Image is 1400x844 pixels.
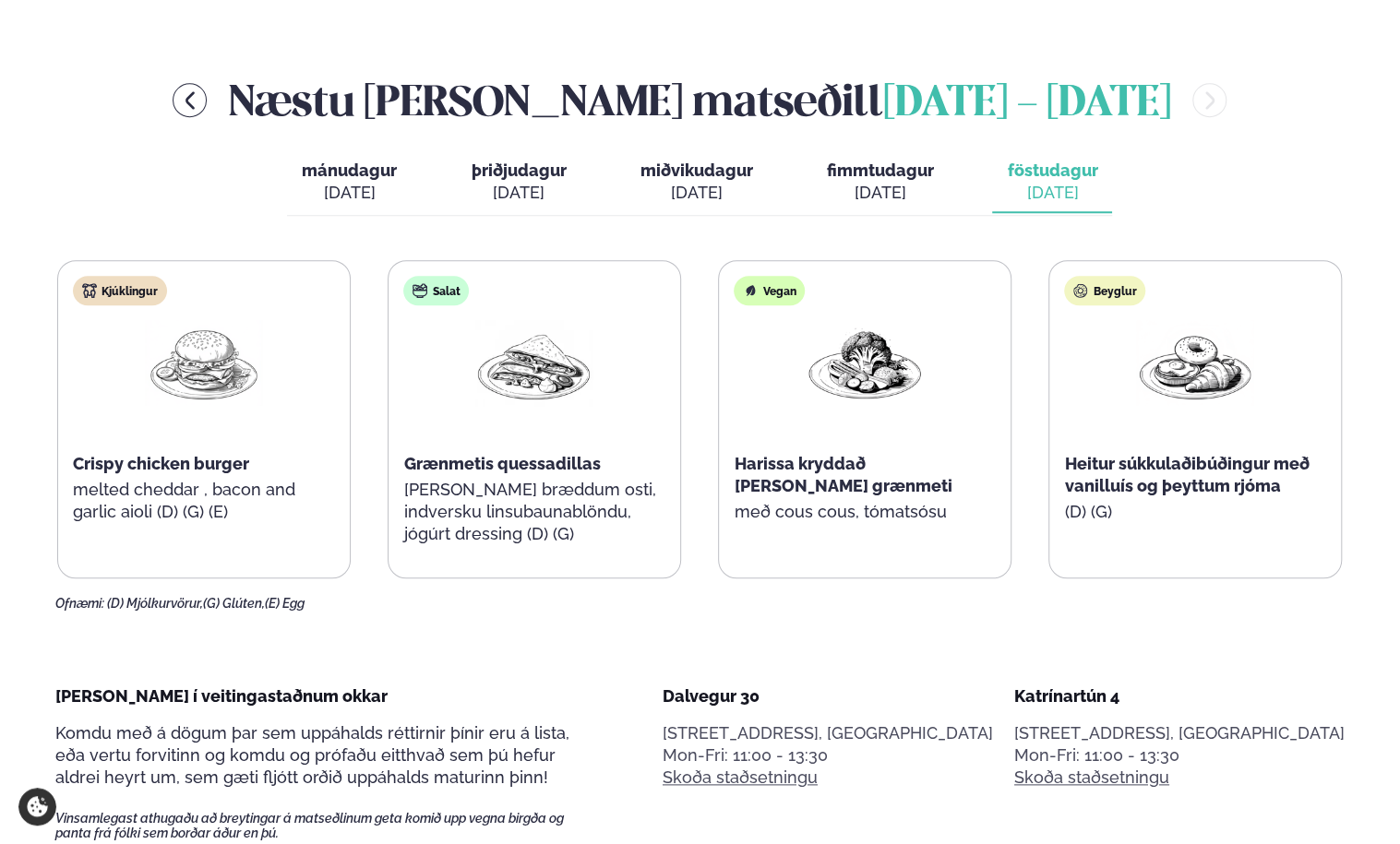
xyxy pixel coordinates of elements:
button: fimmtudagur [DATE] [811,152,948,213]
div: Mon-Fri: 11:00 - 13:30 [663,744,993,767]
div: Dalvegur 30 [663,685,993,707]
div: Vegan [734,276,805,305]
div: [DATE] [640,182,752,204]
div: [DATE] [1007,182,1097,204]
img: chicken.svg [82,283,97,298]
button: menu-btn-left [173,83,207,117]
p: með cous cous, tómatsósu [734,501,996,523]
p: [PERSON_NAME] bræddum osti, indversku linsubaunablöndu, jógúrt dressing (D) (G) [403,479,665,545]
div: Mon-Fri: 11:00 - 13:30 [1014,744,1345,767]
img: bagle-new-16px.svg [1073,283,1088,298]
img: Hamburger.png [145,320,263,406]
span: (E) Egg [265,596,305,611]
button: þriðjudagur [DATE] [456,152,580,213]
div: Salat [403,276,469,305]
p: [STREET_ADDRESS], [GEOGRAPHIC_DATA] [1014,722,1345,744]
div: Kjúklingur [73,276,167,305]
span: Ofnæmi: [55,596,104,611]
a: Cookie settings [18,788,56,826]
button: miðvikudagur [DATE] [625,152,767,213]
img: salad.svg [413,283,427,298]
span: (D) Mjólkurvörur, [107,596,203,611]
span: Crispy chicken burger [73,454,249,473]
button: menu-btn-right [1192,83,1226,117]
img: Vegan.png [806,320,924,406]
a: Skoða staðsetningu [663,767,818,789]
span: Grænmetis quessadillas [403,454,600,473]
button: föstudagur [DATE] [992,152,1112,213]
span: Komdu með á dögum þar sem uppáhalds réttirnir þínir eru á lista, eða vertu forvitinn og komdu og ... [55,723,569,787]
span: fimmtudagur [826,160,933,180]
img: Vegan.svg [743,283,758,298]
img: Croissant.png [1136,320,1254,406]
div: [DATE] [471,182,566,204]
h2: Næstu [PERSON_NAME] matseðill [229,70,1170,130]
div: [DATE] [826,182,933,204]
span: [PERSON_NAME] í veitingastaðnum okkar [55,686,388,706]
img: Quesadilla.png [475,320,593,406]
p: [STREET_ADDRESS], [GEOGRAPHIC_DATA] [663,722,993,744]
span: þriðjudagur [471,160,566,180]
div: [DATE] [302,182,397,204]
a: Skoða staðsetningu [1014,767,1169,789]
p: (D) (G) [1064,501,1326,523]
div: Beyglur [1064,276,1145,305]
span: Harissa kryddað [PERSON_NAME] grænmeti [734,454,951,495]
div: Katrínartún 4 [1014,685,1345,707]
span: miðvikudagur [640,160,752,180]
span: Heitur súkkulaðibúðingur með vanilluís og þeyttum rjóma [1064,454,1309,495]
button: mánudagur [DATE] [287,152,412,213]
span: [DATE] - [DATE] [882,84,1170,125]
span: föstudagur [1007,160,1097,180]
span: (G) Glúten, [203,596,265,611]
span: Vinsamlegast athugaðu að breytingar á matseðlinum geta komið upp vegna birgða og panta frá fólki ... [55,811,596,840]
span: mánudagur [302,160,397,180]
p: melted cheddar , bacon and garlic aioli (D) (G) (E) [73,479,335,523]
